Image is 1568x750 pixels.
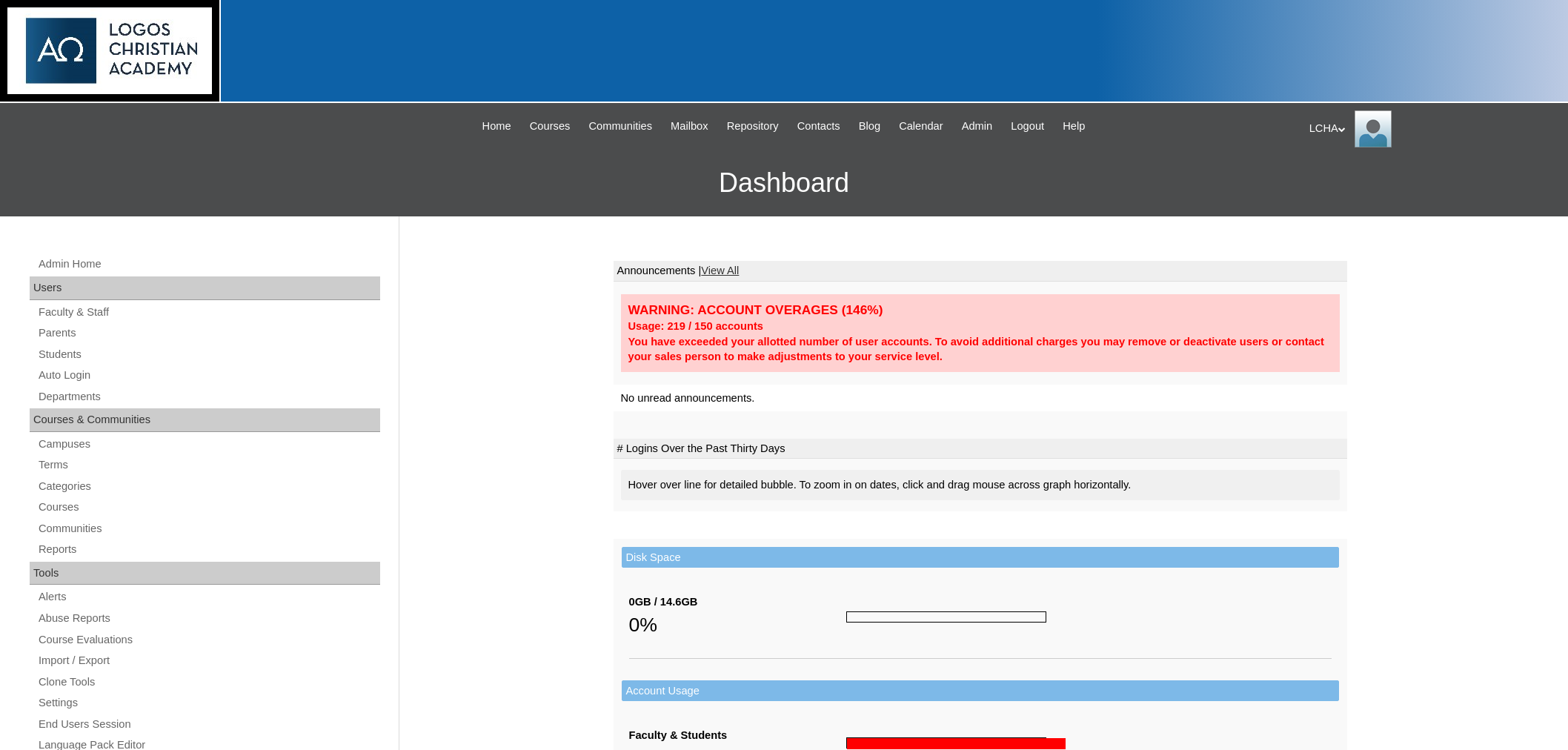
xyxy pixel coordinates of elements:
[37,498,380,517] a: Courses
[720,118,786,135] a: Repository
[851,118,888,135] a: Blog
[7,150,1561,216] h3: Dashboard
[954,118,1000,135] a: Admin
[37,694,380,712] a: Settings
[629,728,847,743] div: Faculty & Students
[482,118,511,135] span: Home
[701,265,739,276] a: View All
[628,302,1332,319] div: WARNING: ACCOUNT OVERAGES (146%)
[37,388,380,406] a: Departments
[628,320,763,332] strong: Usage: 219 / 150 accounts
[37,540,380,559] a: Reports
[614,439,1347,459] td: # Logins Over the Past Thirty Days
[37,609,380,628] a: Abuse Reports
[37,303,380,322] a: Faculty & Staff
[663,118,716,135] a: Mailbox
[37,366,380,385] a: Auto Login
[37,324,380,342] a: Parents
[37,673,380,691] a: Clone Tools
[37,520,380,538] a: Communities
[37,435,380,454] a: Campuses
[1355,110,1392,147] img: LCHA Admin
[581,118,660,135] a: Communities
[37,715,380,734] a: End Users Session
[37,255,380,273] a: Admin Home
[962,118,993,135] span: Admin
[1003,118,1052,135] a: Logout
[7,7,212,94] img: logo-white.png
[37,588,380,606] a: Alerts
[530,118,571,135] span: Courses
[30,276,380,300] div: Users
[621,470,1340,500] div: Hover over line for detailed bubble. To zoom in on dates, click and drag mouse across graph horiz...
[588,118,652,135] span: Communities
[37,456,380,474] a: Terms
[797,118,840,135] span: Contacts
[37,345,380,364] a: Students
[475,118,519,135] a: Home
[622,680,1339,702] td: Account Usage
[899,118,943,135] span: Calendar
[1055,118,1092,135] a: Help
[727,118,779,135] span: Repository
[629,610,847,640] div: 0%
[30,562,380,585] div: Tools
[891,118,950,135] a: Calendar
[614,385,1347,412] td: No unread announcements.
[628,334,1332,365] div: You have exceeded your allotted number of user accounts. To avoid additional charges you may remo...
[37,631,380,649] a: Course Evaluations
[37,651,380,670] a: Import / Export
[1011,118,1044,135] span: Logout
[629,594,847,610] div: 0GB / 14.6GB
[30,408,380,432] div: Courses & Communities
[37,477,380,496] a: Categories
[671,118,708,135] span: Mailbox
[1309,110,1553,147] div: LCHA
[522,118,578,135] a: Courses
[859,118,880,135] span: Blog
[622,547,1339,568] td: Disk Space
[1063,118,1085,135] span: Help
[614,261,1347,282] td: Announcements |
[790,118,848,135] a: Contacts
